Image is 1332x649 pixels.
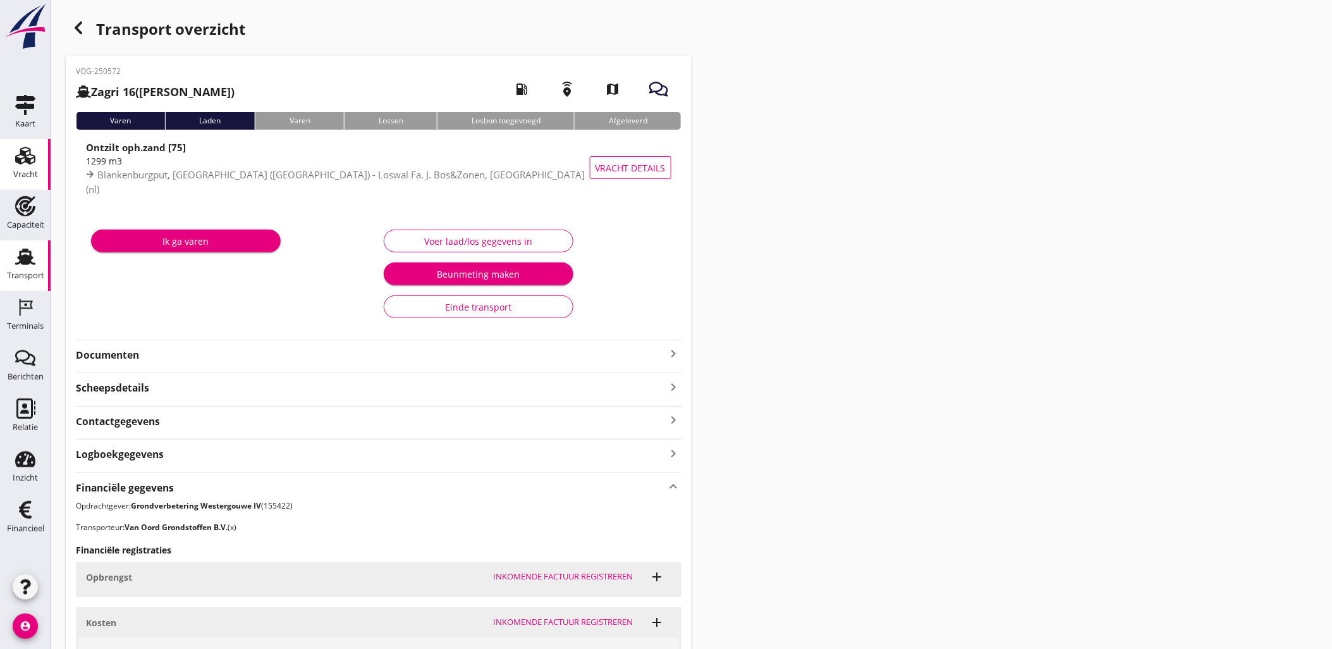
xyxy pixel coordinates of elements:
[76,522,681,533] p: Transporteur: (x)
[494,571,633,583] div: Inkomende factuur registreren
[344,112,437,130] div: Lossen
[650,615,665,630] i: add
[13,170,38,178] div: Vracht
[76,543,681,557] h3: Financiële registraties
[76,447,164,462] strong: Logboekgegevens
[76,348,666,362] strong: Documenten
[66,15,692,46] div: Transport overzicht
[384,230,573,252] button: Voer laad/los gegevens in
[7,271,44,280] div: Transport
[7,221,44,229] div: Capaciteit
[650,569,665,584] i: add
[91,84,135,99] strong: Zagri 16
[86,141,186,154] strong: Ontzilt oph.zand [75]
[125,522,228,533] strong: Van Oord Grondstoffen B.V.
[91,230,281,252] button: Ik ga varen
[76,414,160,429] strong: Contactgegevens
[13,474,38,482] div: Inzicht
[574,112,681,130] div: Afgeleverd
[7,524,44,533] div: Financieel
[86,154,591,168] div: 1299 m3
[86,617,116,629] strong: Kosten
[3,3,48,50] img: logo-small.a267ee39.svg
[15,120,35,128] div: Kaart
[590,156,671,179] button: Vracht details
[76,381,149,395] strong: Scheepsdetails
[550,71,585,107] i: emergency_share
[7,322,44,330] div: Terminals
[76,481,174,495] strong: Financiële gegevens
[489,568,639,586] button: Inkomende factuur registreren
[101,235,271,248] div: Ik ga varen
[76,83,235,101] h2: ([PERSON_NAME])
[666,445,681,462] i: keyboard_arrow_right
[666,378,681,395] i: keyboard_arrow_right
[666,346,681,361] i: keyboard_arrow_right
[666,412,681,429] i: keyboard_arrow_right
[165,112,255,130] div: Laden
[494,616,633,629] div: Inkomende factuur registreren
[76,140,681,195] a: Ontzilt oph.zand [75]1299 m3Blankenburgput, [GEOGRAPHIC_DATA] ([GEOGRAPHIC_DATA]) - Loswal Fa. J....
[76,500,681,512] p: Opdrachtgever: (155422)
[384,263,573,285] button: Beunmeting maken
[596,161,666,175] span: Vracht details
[76,112,165,130] div: Varen
[504,71,540,107] i: local_gas_station
[8,373,44,381] div: Berichten
[394,300,563,314] div: Einde transport
[255,112,344,130] div: Varen
[666,478,681,495] i: keyboard_arrow_up
[489,614,639,631] button: Inkomende factuur registreren
[131,500,261,511] strong: Grondverbetering Westergouwe IV
[13,423,38,431] div: Relatie
[86,168,585,195] span: Blankenburgput, [GEOGRAPHIC_DATA] ([GEOGRAPHIC_DATA]) - Loswal Fa. J. Bos&Zonen, [GEOGRAPHIC_DATA...
[384,295,573,318] button: Einde transport
[86,571,132,583] strong: Opbrengst
[437,112,574,130] div: Losbon toegevoegd
[13,614,38,639] i: account_circle
[394,235,563,248] div: Voer laad/los gegevens in
[596,71,631,107] i: map
[394,268,563,281] div: Beunmeting maken
[76,66,235,77] p: VOG-250572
